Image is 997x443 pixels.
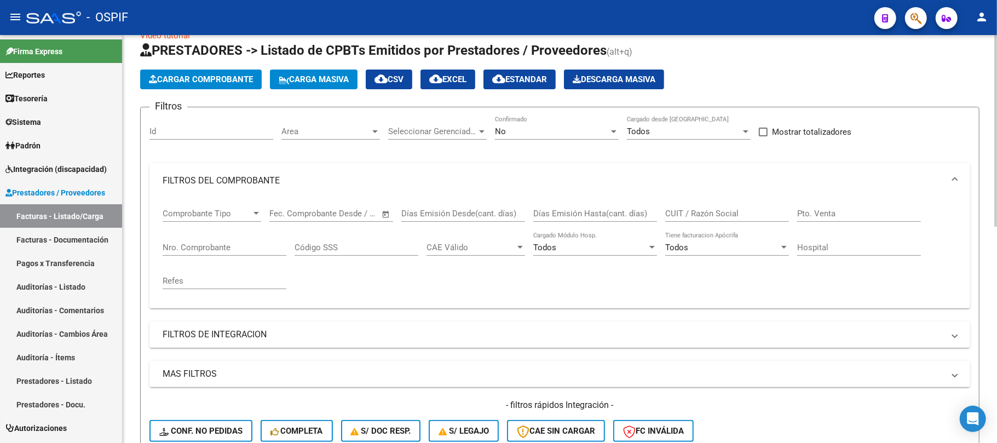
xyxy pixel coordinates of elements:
[159,426,243,436] span: Conf. no pedidas
[492,74,547,84] span: Estandar
[374,72,388,85] mat-icon: cloud_download
[975,10,988,24] mat-icon: person
[140,31,190,41] a: Video tutorial
[270,426,323,436] span: Completa
[533,243,556,252] span: Todos
[270,70,358,89] button: Carga Masiva
[483,70,556,89] button: Estandar
[149,163,970,198] mat-expansion-panel-header: FILTROS DEL COMPROBANTE
[140,70,262,89] button: Cargar Comprobante
[665,243,688,252] span: Todos
[269,209,305,218] input: Start date
[5,93,48,105] span: Tesorería
[149,420,252,442] button: Conf. no pedidas
[613,420,694,442] button: FC Inválida
[374,74,404,84] span: CSV
[564,70,664,89] button: Descarga Masiva
[5,45,62,57] span: Firma Express
[607,47,632,57] span: (alt+q)
[149,99,187,114] h3: Filtros
[5,422,67,434] span: Autorizaciones
[149,399,970,411] h4: - filtros rápidos Integración -
[429,72,442,85] mat-icon: cloud_download
[5,163,107,175] span: Integración (discapacidad)
[380,208,393,221] button: Open calendar
[960,406,986,432] div: Open Intercom Messenger
[163,175,944,187] mat-panel-title: FILTROS DEL COMPROBANTE
[351,426,411,436] span: S/ Doc Resp.
[492,72,505,85] mat-icon: cloud_download
[163,329,944,341] mat-panel-title: FILTROS DE INTEGRACION
[279,74,349,84] span: Carga Masiva
[140,43,607,58] span: PRESTADORES -> Listado de CPBTs Emitidos por Prestadores / Proveedores
[5,116,41,128] span: Sistema
[341,420,421,442] button: S/ Doc Resp.
[429,420,499,442] button: S/ legajo
[495,126,506,136] span: No
[261,420,333,442] button: Completa
[429,74,466,84] span: EXCEL
[9,10,22,24] mat-icon: menu
[149,321,970,348] mat-expansion-panel-header: FILTROS DE INTEGRACION
[163,368,944,380] mat-panel-title: MAS FILTROS
[5,140,41,152] span: Padrón
[507,420,605,442] button: CAE SIN CARGAR
[627,126,650,136] span: Todos
[87,5,128,30] span: - OSPIF
[772,125,851,139] span: Mostrar totalizadores
[517,426,595,436] span: CAE SIN CARGAR
[420,70,475,89] button: EXCEL
[5,69,45,81] span: Reportes
[315,209,368,218] input: End date
[149,198,970,308] div: FILTROS DEL COMPROBANTE
[427,243,515,252] span: CAE Válido
[149,74,253,84] span: Cargar Comprobante
[149,361,970,387] mat-expansion-panel-header: MAS FILTROS
[281,126,370,136] span: Area
[163,209,251,218] span: Comprobante Tipo
[573,74,655,84] span: Descarga Masiva
[5,187,105,199] span: Prestadores / Proveedores
[439,426,489,436] span: S/ legajo
[366,70,412,89] button: CSV
[623,426,684,436] span: FC Inválida
[388,126,477,136] span: Seleccionar Gerenciador
[564,70,664,89] app-download-masive: Descarga masiva de comprobantes (adjuntos)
